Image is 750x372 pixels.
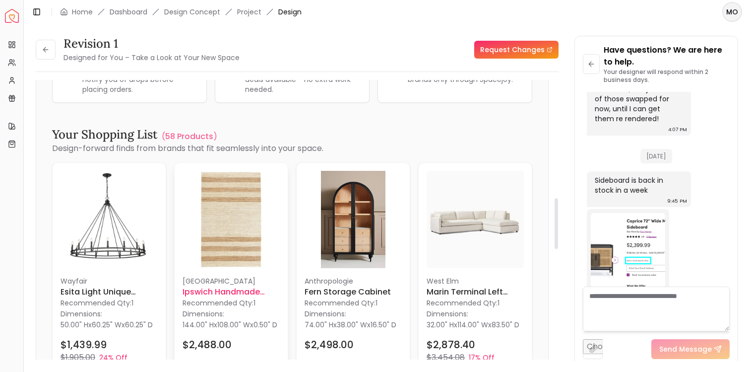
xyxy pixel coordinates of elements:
span: 83.50" D [492,320,519,330]
span: 38.00" W [337,320,367,330]
a: Spacejoy [5,9,19,23]
span: 16.50" D [371,320,396,330]
p: Wayfair [61,276,158,286]
span: [DATE] [640,149,672,163]
p: Recommended Qty: 1 [61,298,158,308]
img: Chat Image [591,213,665,288]
a: Dashboard [110,7,147,17]
div: 4:07 PM [668,125,687,135]
h6: Esita Light Unique Statement Wagon Wheel Chandelier [61,286,158,298]
h6: Marin Terminal left Chaise Sectional [427,286,524,298]
span: 114.00" W [457,320,488,330]
img: Spacejoy Logo [5,9,19,23]
p: Dimensions: [183,308,224,320]
p: Dimensions: [61,308,102,320]
h3: Your Shopping List [52,127,158,143]
span: 74.00" H [305,320,333,330]
a: Project [237,7,261,17]
small: Designed for You – Take a Look at Your New Space [63,53,240,63]
p: Recommended Qty: 1 [183,298,280,308]
h4: $2,498.00 [305,338,354,352]
span: 144.00" H [183,320,214,330]
span: 32.00" H [427,320,454,330]
span: 60.25" W [92,320,122,330]
p: Recommended Qty: 1 [427,298,524,308]
p: Your designer will respond within 2 business days. [604,68,730,84]
h4: $2,488.00 [183,338,232,352]
img: Marin Terminal left Chaise Sectional image [427,171,524,268]
p: 17% Off [469,353,495,363]
span: 108.00" W [217,320,250,330]
p: $3,454.08 [427,352,465,364]
span: Design [278,7,302,17]
p: x x [427,320,519,330]
p: [GEOGRAPHIC_DATA] [183,276,280,286]
nav: breadcrumb [60,7,302,17]
p: Dimensions: [427,308,468,320]
span: 0.50" D [253,320,277,330]
p: $1,905.00 [61,352,95,364]
p: Dimensions: [305,308,346,320]
p: Anthropologie [305,276,402,286]
h6: Ipswich Handmade Tan/Ivory Rug - 9'x12' [183,286,280,298]
a: (58 Products ) [162,131,217,143]
div: 9:45 PM [667,196,687,206]
p: 58 Products [165,131,213,143]
p: x x [305,320,396,330]
h4: $1,439.99 [61,338,107,352]
li: Design Concept [164,7,220,17]
a: Home [72,7,93,17]
span: 60.25" D [125,320,153,330]
div: Sideboard is back in stock in a week [595,175,681,195]
p: Have questions? We are here to help. [604,44,730,68]
p: Recommended Qty: 1 [305,298,402,308]
p: x x [61,320,153,330]
p: x x [183,320,277,330]
p: 24% Off [99,353,127,363]
p: Design-forward finds from brands that fit seamlessly into your space. [52,143,532,154]
button: MO [722,2,742,22]
span: 50.00" H [61,320,88,330]
span: MO [723,3,741,21]
img: Fern Storage Cabinet image [305,171,402,268]
h3: Revision 1 [63,36,240,52]
a: Request Changes [474,41,559,59]
img: Esita Light Unique Statement Wagon Wheel Chandelier image [61,171,158,268]
p: West Elm [427,276,524,286]
h4: $2,878.40 [427,338,475,352]
img: Ipswich Handmade Tan/Ivory Rug - 9'x12' image [183,171,280,268]
h6: Fern Storage Cabinet [305,286,402,298]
